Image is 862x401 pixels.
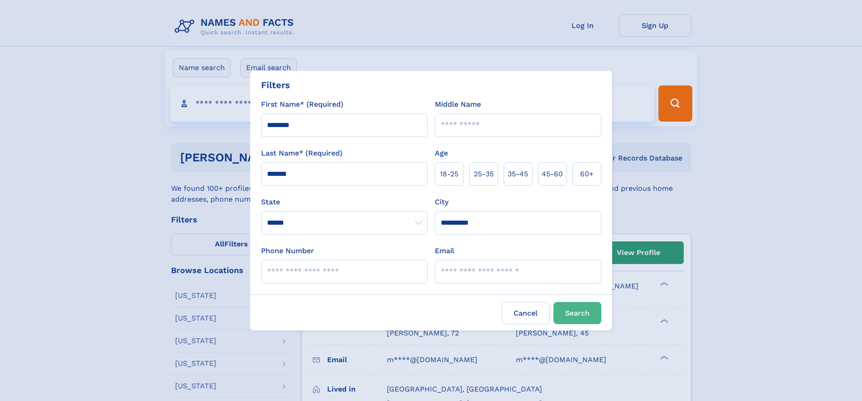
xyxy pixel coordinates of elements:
[261,197,428,208] label: State
[580,169,594,179] span: 60+
[261,148,343,159] label: Last Name* (Required)
[435,99,481,110] label: Middle Name
[502,302,550,324] label: Cancel
[261,245,314,256] label: Phone Number
[542,169,563,179] span: 45‑60
[435,197,448,208] label: City
[435,148,448,159] label: Age
[440,169,458,179] span: 18‑25
[435,245,454,256] label: Email
[261,99,343,110] label: First Name* (Required)
[553,302,601,324] button: Search
[261,78,290,92] div: Filters
[474,169,494,179] span: 25‑35
[508,169,528,179] span: 35‑45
